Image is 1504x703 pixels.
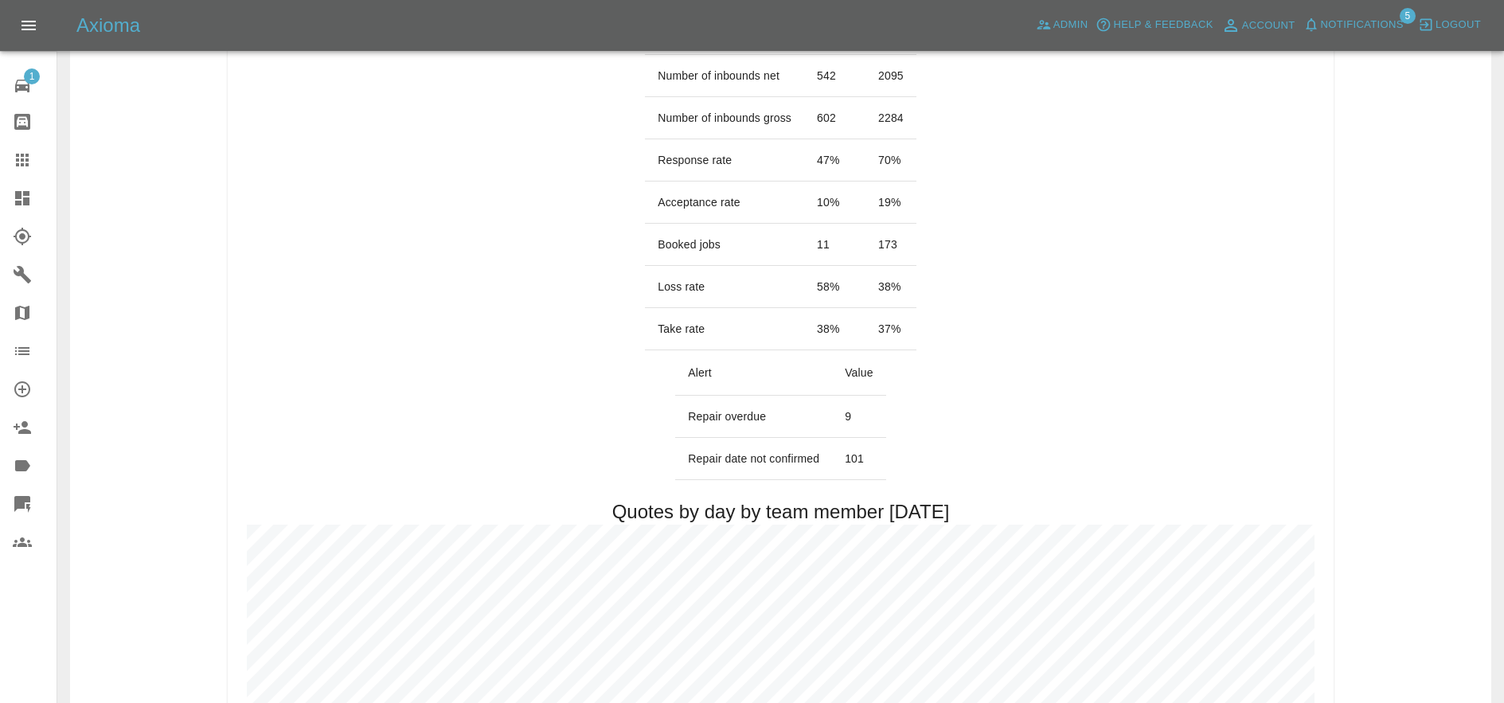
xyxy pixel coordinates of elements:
[1321,16,1404,34] span: Notifications
[1113,16,1213,34] span: Help & Feedback
[76,13,140,38] h5: Axioma
[832,438,886,480] td: 101
[865,224,916,266] td: 173
[865,97,916,139] td: 2284
[1400,8,1416,24] span: 5
[832,396,886,438] td: 9
[804,182,865,224] td: 10 %
[645,55,804,97] td: Number of inbounds net
[24,68,40,84] span: 1
[865,182,916,224] td: 19 %
[865,266,916,308] td: 38 %
[645,182,804,224] td: Acceptance rate
[612,499,950,525] h2: Quotes by day by team member [DATE]
[10,6,48,45] button: Open drawer
[804,266,865,308] td: 58 %
[865,139,916,182] td: 70 %
[832,350,886,396] th: Value
[1053,16,1088,34] span: Admin
[804,308,865,350] td: 38 %
[1436,16,1481,34] span: Logout
[1299,13,1408,37] button: Notifications
[675,350,832,396] th: Alert
[675,396,832,438] td: Repair overdue
[804,97,865,139] td: 602
[1092,13,1217,37] button: Help & Feedback
[1032,13,1092,37] a: Admin
[1217,13,1299,38] a: Account
[645,224,804,266] td: Booked jobs
[645,97,804,139] td: Number of inbounds gross
[865,308,916,350] td: 37 %
[645,139,804,182] td: Response rate
[804,55,865,97] td: 542
[804,224,865,266] td: 11
[804,139,865,182] td: 47 %
[675,438,832,480] td: Repair date not confirmed
[645,266,804,308] td: Loss rate
[865,55,916,97] td: 2095
[645,308,804,350] td: Take rate
[1242,17,1295,35] span: Account
[1414,13,1485,37] button: Logout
